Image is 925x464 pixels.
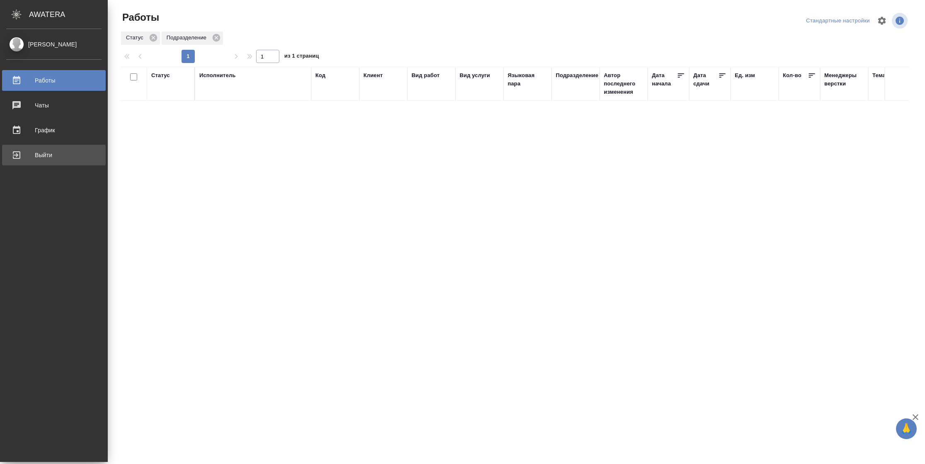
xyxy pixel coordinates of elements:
[872,11,892,31] span: Настроить таблицу
[604,71,644,96] div: Автор последнего изменения
[363,71,383,80] div: Клиент
[896,418,917,439] button: 🙏
[284,51,319,63] span: из 1 страниц
[824,71,864,88] div: Менеджеры верстки
[693,71,718,88] div: Дата сдачи
[6,99,102,112] div: Чаты
[652,71,677,88] div: Дата начала
[315,71,325,80] div: Код
[162,32,223,45] div: Подразделение
[6,149,102,161] div: Выйти
[2,120,106,141] a: График
[735,71,755,80] div: Ед. изм
[126,34,146,42] p: Статус
[872,71,897,80] div: Тематика
[120,11,159,24] span: Работы
[460,71,490,80] div: Вид услуги
[6,74,102,87] div: Работы
[892,13,909,29] span: Посмотреть информацию
[412,71,440,80] div: Вид работ
[6,40,102,49] div: [PERSON_NAME]
[121,32,160,45] div: Статус
[556,71,598,80] div: Подразделение
[2,70,106,91] a: Работы
[29,6,108,23] div: AWATERA
[2,95,106,116] a: Чаты
[6,124,102,136] div: График
[804,15,872,27] div: split button
[199,71,236,80] div: Исполнитель
[151,71,170,80] div: Статус
[167,34,209,42] p: Подразделение
[2,145,106,165] a: Выйти
[508,71,547,88] div: Языковая пара
[783,71,802,80] div: Кол-во
[899,420,913,437] span: 🙏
